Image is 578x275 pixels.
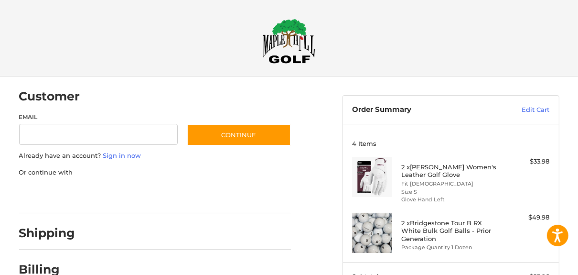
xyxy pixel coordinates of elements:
iframe: PayPal-venmo [178,187,249,204]
a: Edit Cart [486,105,549,115]
iframe: PayPal-paylater [97,187,169,204]
img: Maple Hill Golf [263,19,315,64]
li: Glove Hand Left [401,196,498,204]
h4: 2 x Bridgestone Tour B RX White Bulk Golf Balls - Prior Generation [401,219,498,242]
h3: 4 Items [352,140,549,147]
li: Size S [401,188,498,196]
li: Package Quantity 1 Dozen [401,243,498,252]
button: Continue [187,124,291,146]
h2: Customer [19,89,80,104]
iframe: PayPal-paypal [16,187,87,204]
div: $33.98 [500,157,549,166]
a: Sign in now [103,152,141,159]
p: Already have an account? [19,151,291,161]
li: Fit [DEMOGRAPHIC_DATA] [401,180,498,188]
h3: Order Summary [352,105,486,115]
p: Or continue with [19,168,291,177]
label: Email [19,113,178,121]
div: $49.98 [500,213,549,222]
h4: 2 x [PERSON_NAME] Women's Leather Golf Glove [401,163,498,179]
h2: Shipping [19,226,75,241]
